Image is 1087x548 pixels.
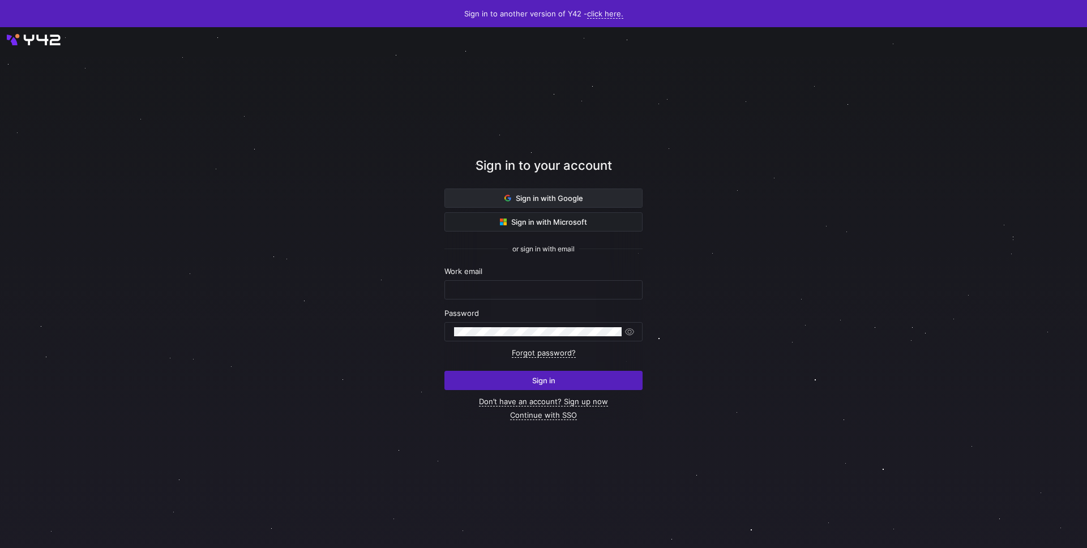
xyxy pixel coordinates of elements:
[512,245,575,253] span: or sign in with email
[444,309,479,318] span: Password
[512,348,576,358] a: Forgot password?
[444,189,643,208] button: Sign in with Google
[444,371,643,390] button: Sign in
[444,212,643,232] button: Sign in with Microsoft
[532,376,555,385] span: Sign in
[500,217,587,226] span: Sign in with Microsoft
[444,156,643,189] div: Sign in to your account
[444,267,482,276] span: Work email
[587,9,623,19] a: click here.
[510,410,577,420] a: Continue with SSO
[479,397,608,406] a: Don’t have an account? Sign up now
[504,194,583,203] span: Sign in with Google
